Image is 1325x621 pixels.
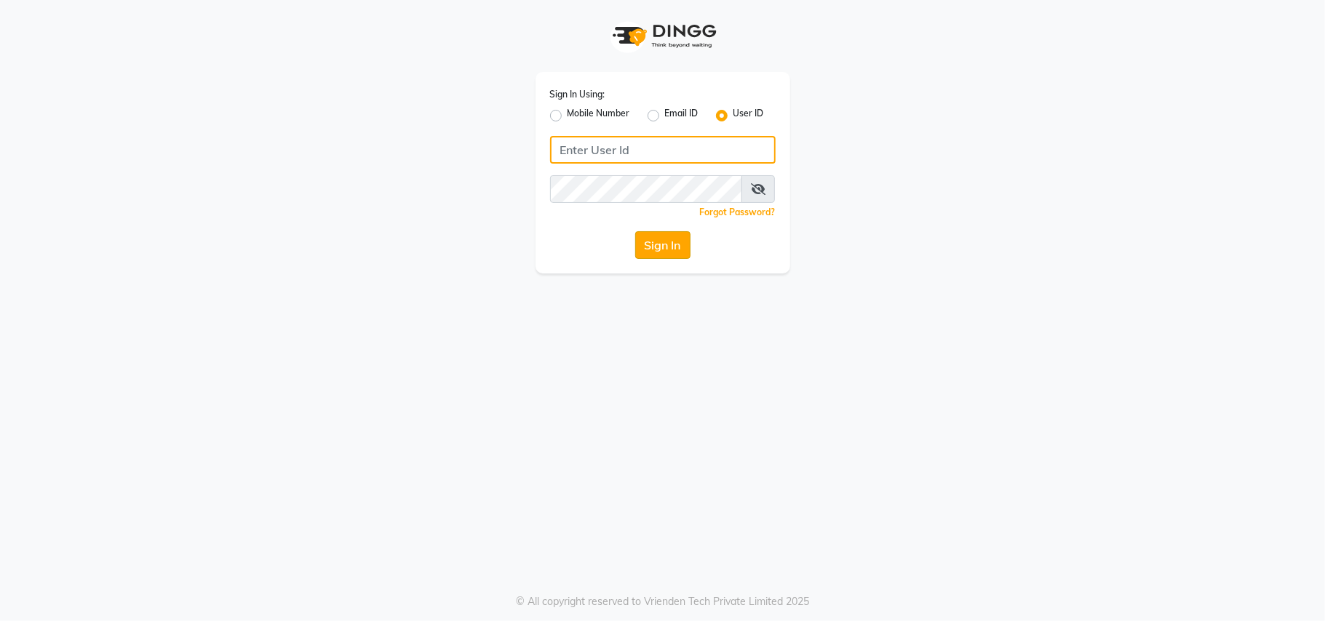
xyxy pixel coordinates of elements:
[700,207,776,217] a: Forgot Password?
[550,136,776,164] input: Username
[635,231,691,259] button: Sign In
[605,15,721,57] img: logo1.svg
[550,88,605,101] label: Sign In Using:
[550,175,742,203] input: Username
[568,107,630,124] label: Mobile Number
[665,107,699,124] label: Email ID
[733,107,764,124] label: User ID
